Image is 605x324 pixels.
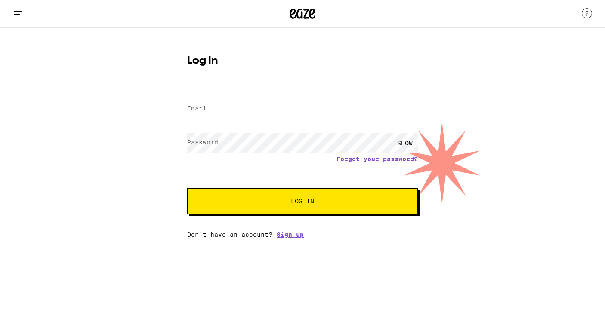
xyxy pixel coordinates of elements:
[336,156,418,162] a: Forgot your password?
[291,198,314,204] span: Log In
[187,231,418,238] div: Don't have an account?
[277,231,304,238] a: Sign up
[392,133,418,153] div: SHOW
[187,105,207,112] label: Email
[187,56,418,66] h1: Log In
[187,139,218,146] label: Password
[187,188,418,214] button: Log In
[5,6,62,13] span: Hi. Need any help?
[187,99,418,119] input: Email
